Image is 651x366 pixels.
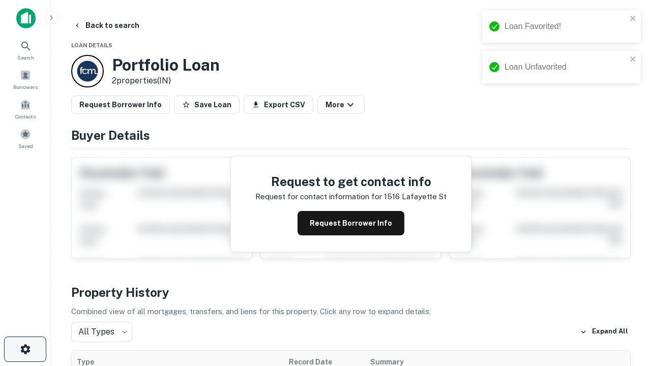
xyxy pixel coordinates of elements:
h4: Buyer Details [71,126,631,144]
span: Search [17,53,34,62]
h4: Property History [71,283,631,301]
iframe: Chat Widget [600,285,651,333]
h3: Portfolio Loan [112,55,220,75]
button: Save Loan [174,96,240,114]
div: Loan Favorited! [505,20,627,33]
button: close [630,55,637,65]
div: All Types [71,322,132,342]
div: Loan Unfavorited [505,61,627,73]
a: Saved [3,125,48,152]
a: Search [3,36,48,64]
a: Borrowers [3,66,48,93]
button: Export CSV [244,96,313,114]
span: Borrowers [13,83,38,91]
span: Loan Details [71,42,112,48]
button: Request Borrower Info [71,96,170,114]
p: 2 properties (IN) [112,75,220,87]
img: capitalize-icon.png [16,8,36,28]
button: More [317,96,365,114]
h4: Request to get contact info [255,172,447,191]
p: 1516 lafayette st [384,191,447,203]
p: Request for contact information for [255,191,382,203]
button: close [630,14,637,24]
button: Request Borrower Info [298,211,404,235]
span: Saved [18,142,33,150]
a: Contacts [3,95,48,123]
button: Back to search [69,16,143,35]
button: Expand All [577,324,631,340]
span: Contacts [15,112,36,120]
p: Combined view of all mortgages, transfers, and liens for this property. Click any row to expand d... [71,306,631,318]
